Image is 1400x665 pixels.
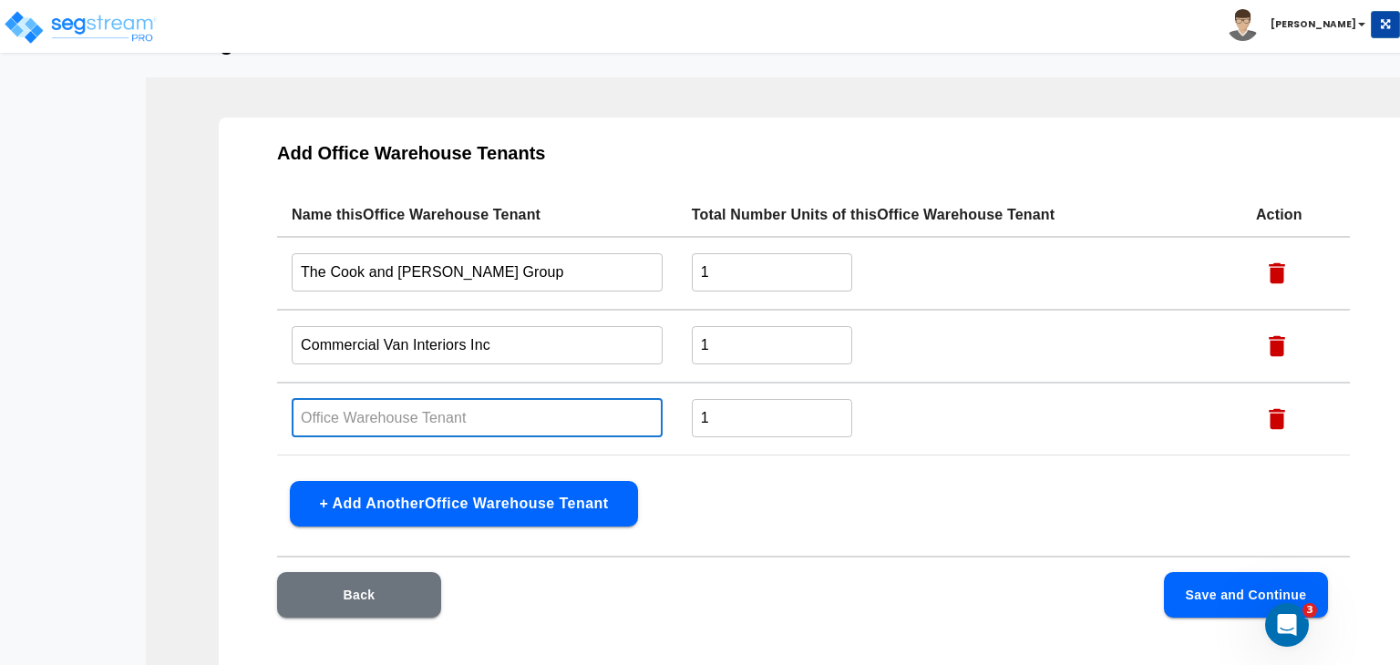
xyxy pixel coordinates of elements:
[290,481,638,527] button: + Add AnotherOffice Warehouse Tenant
[1164,572,1328,618] button: Save and Continue
[1271,17,1356,31] b: [PERSON_NAME]
[3,9,158,46] img: logo_pro_r.png
[277,572,441,618] button: Back
[277,143,1350,164] h3: Add Office Warehouse Tenants
[1265,603,1309,647] iframe: Intercom live chat
[677,193,1241,237] th: Total Number Units of this Office Warehouse Tenant
[1302,603,1317,618] span: 3
[292,325,663,364] input: Office Warehouse Tenant
[277,193,677,237] th: Name this Office Warehouse Tenant
[1241,193,1350,237] th: Action
[292,398,663,437] input: Office Warehouse Tenant
[1227,9,1259,41] img: avatar.png
[292,252,663,292] input: Office Warehouse Tenant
